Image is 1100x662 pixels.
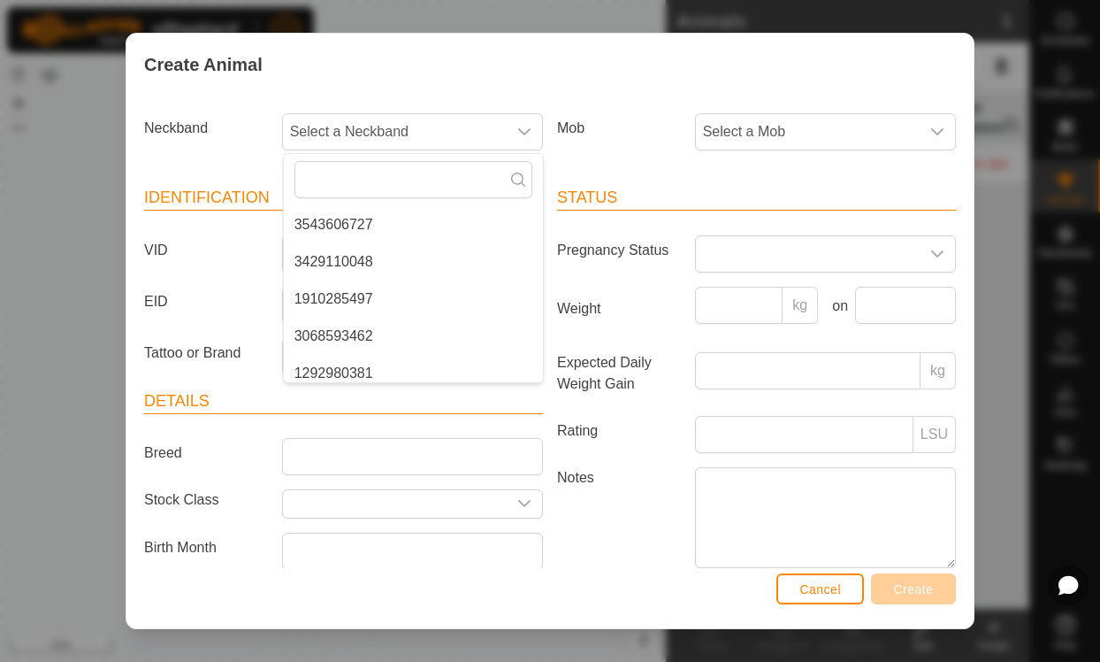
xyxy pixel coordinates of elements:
div: dropdown trigger [920,236,955,272]
p-inputgroup-addon: kg [920,352,956,389]
header: Status [557,186,956,211]
label: VID [137,235,275,266]
span: Select a Mob [696,114,920,150]
div: dropdown trigger [920,114,955,150]
header: Identification [144,186,543,211]
label: Stock Class [137,489,275,512]
li: 3429110048 [284,244,543,280]
label: Rating [550,416,688,446]
label: Mob [550,113,688,143]
li: 3543606727 [284,207,543,242]
label: Pregnancy Status [550,235,688,266]
button: Cancel [776,573,864,604]
label: on [825,296,848,317]
label: EID [137,287,275,317]
label: Notes [550,467,688,567]
header: Details [144,389,543,414]
span: 3068593462 [294,326,373,347]
span: 3429110048 [294,251,373,273]
span: Create Animal [144,51,263,78]
div: dropdown trigger [507,490,542,518]
span: Cancel [799,582,841,597]
label: Neckband [137,113,275,143]
span: Create [894,582,934,597]
label: Weight [550,287,688,331]
li: 1292980381 [284,356,543,391]
label: Breed [137,438,275,468]
button: Create [871,573,956,604]
span: 1910285497 [294,289,373,310]
label: Tattoo or Brand [137,338,275,368]
label: Birth Month [137,533,275,563]
label: Expected Daily Weight Gain [550,352,688,395]
li: 1910285497 [284,281,543,317]
span: 1292980381 [294,363,373,384]
p-inputgroup-addon: LSU [913,416,956,453]
div: dropdown trigger [507,114,542,150]
span: 3543606727 [294,214,373,235]
li: 3068593462 [284,319,543,354]
p-inputgroup-addon: kg [783,287,818,324]
span: Select a Neckband [283,114,507,150]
